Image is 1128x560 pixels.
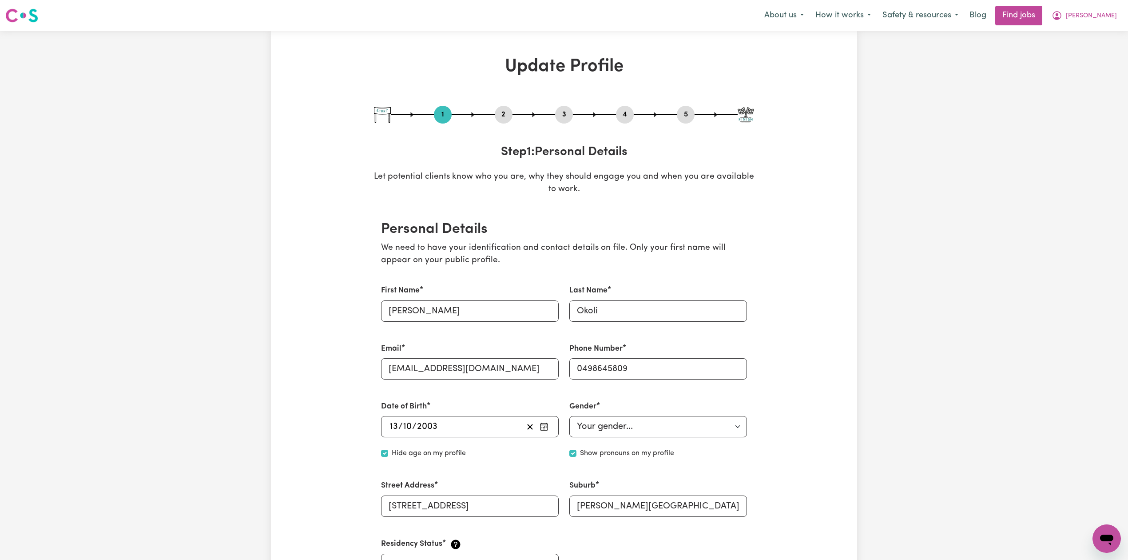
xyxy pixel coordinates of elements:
[434,109,452,120] button: Go to step 1
[381,242,747,268] p: We need to have your identification and contact details on file. Only your first name will appear...
[569,480,596,492] label: Suburb
[381,285,420,296] label: First Name
[374,56,754,77] h1: Update Profile
[381,401,427,412] label: Date of Birth
[374,145,754,160] h3: Step 1 : Personal Details
[412,422,417,432] span: /
[374,171,754,196] p: Let potential clients know who you are, why they should engage you and when you are available to ...
[569,496,747,517] input: e.g. North Bondi, New South Wales
[616,109,634,120] button: Go to step 4
[569,401,596,412] label: Gender
[810,6,877,25] button: How it works
[569,285,608,296] label: Last Name
[381,343,401,355] label: Email
[995,6,1042,25] a: Find jobs
[495,109,512,120] button: Go to step 2
[417,420,438,433] input: ----
[392,448,466,459] label: Hide age on my profile
[759,6,810,25] button: About us
[1092,524,1121,553] iframe: Button to launch messaging window
[569,343,623,355] label: Phone Number
[389,420,398,433] input: --
[1066,11,1117,21] span: [PERSON_NAME]
[555,109,573,120] button: Go to step 3
[1046,6,1123,25] button: My Account
[398,422,403,432] span: /
[403,420,412,433] input: --
[5,5,38,26] a: Careseekers logo
[381,221,747,238] h2: Personal Details
[877,6,964,25] button: Safety & resources
[381,480,434,492] label: Street Address
[964,6,992,25] a: Blog
[5,8,38,24] img: Careseekers logo
[677,109,695,120] button: Go to step 5
[381,538,442,550] label: Residency Status
[580,448,674,459] label: Show pronouns on my profile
